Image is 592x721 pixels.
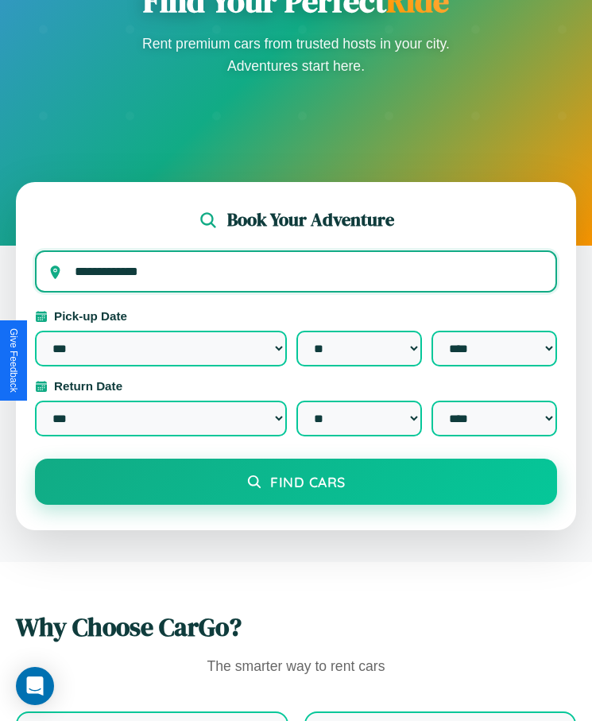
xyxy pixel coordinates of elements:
[227,207,394,232] h2: Book Your Adventure
[16,667,54,705] div: Open Intercom Messenger
[16,610,576,645] h2: Why Choose CarGo?
[35,309,557,323] label: Pick-up Date
[16,654,576,680] p: The smarter way to rent cars
[35,459,557,505] button: Find Cars
[8,328,19,393] div: Give Feedback
[35,379,557,393] label: Return Date
[137,33,455,77] p: Rent premium cars from trusted hosts in your city. Adventures start here.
